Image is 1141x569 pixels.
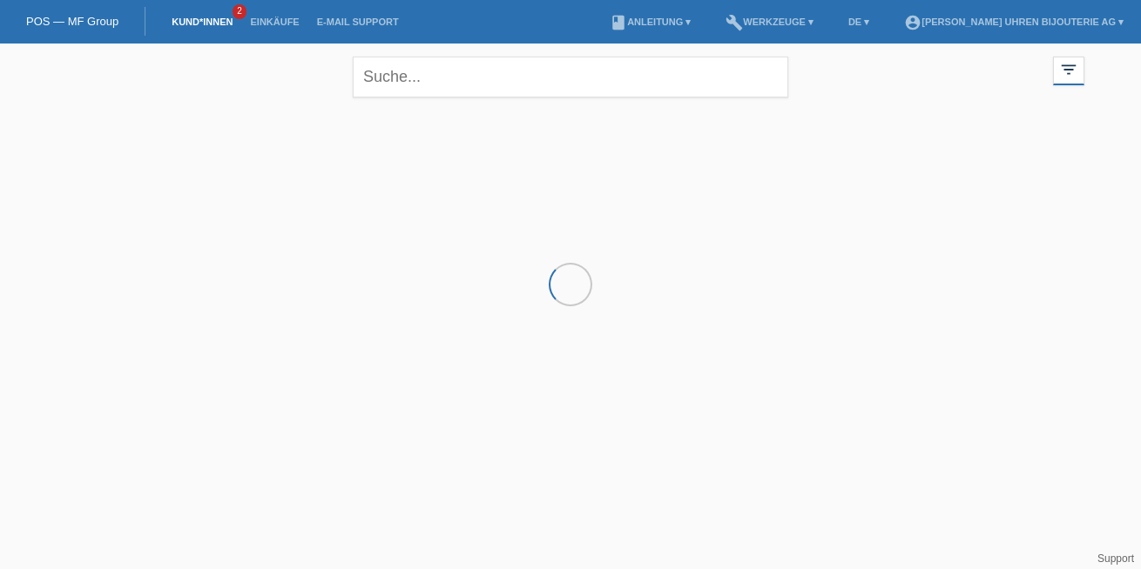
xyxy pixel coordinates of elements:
[904,14,922,31] i: account_circle
[26,15,118,28] a: POS — MF Group
[353,57,788,97] input: Suche...
[726,14,743,31] i: build
[840,17,878,27] a: DE ▾
[717,17,822,27] a: buildWerkzeuge ▾
[308,17,408,27] a: E-Mail Support
[163,17,241,27] a: Kund*innen
[895,17,1132,27] a: account_circle[PERSON_NAME] Uhren Bijouterie AG ▾
[1097,552,1134,565] a: Support
[610,14,627,31] i: book
[233,4,246,19] span: 2
[601,17,699,27] a: bookAnleitung ▾
[1059,60,1078,79] i: filter_list
[241,17,307,27] a: Einkäufe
